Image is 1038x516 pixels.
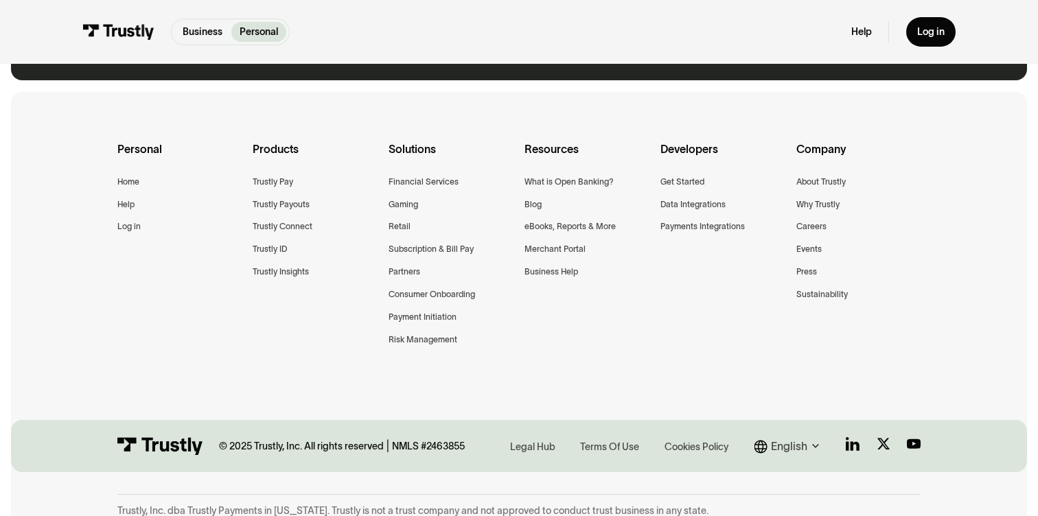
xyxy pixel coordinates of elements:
[754,438,824,455] div: English
[231,22,286,42] a: Personal
[253,220,312,234] a: Trustly Connect
[389,310,457,325] a: Payment Initiation
[510,440,555,454] div: Legal Hub
[389,333,457,347] a: Risk Management
[796,220,827,234] a: Careers
[796,175,846,189] a: About Trustly
[183,25,222,39] p: Business
[253,198,310,212] a: Trustly Payouts
[82,24,154,39] img: Trustly Logo
[906,17,956,47] a: Log in
[660,437,733,455] a: Cookies Policy
[392,440,465,452] div: NMLS #2463855
[253,175,293,189] a: Trustly Pay
[117,220,141,234] a: Log in
[660,220,745,234] a: Payments Integrations
[240,25,278,39] p: Personal
[524,140,649,174] div: Resources
[796,140,921,174] div: Company
[665,440,728,454] div: Cookies Policy
[387,438,389,454] div: |
[389,198,418,212] a: Gaming
[117,437,203,456] img: Trustly Logo
[576,437,643,455] a: Terms Of Use
[389,140,514,174] div: Solutions
[253,242,287,257] a: Trustly ID
[796,265,817,279] a: Press
[117,140,242,174] div: Personal
[117,198,135,212] a: Help
[660,175,704,189] a: Get Started
[389,265,420,279] a: Partners
[389,288,475,302] a: Consumer Onboarding
[917,25,945,38] div: Log in
[660,198,726,212] a: Data Integrations
[524,220,616,234] a: eBooks, Reports & More
[253,140,378,174] div: Products
[219,440,384,452] div: © 2025 Trustly, Inc. All rights reserved
[660,140,785,174] div: Developers
[851,25,872,38] a: Help
[524,242,586,257] a: Merchant Portal
[796,198,840,212] a: Why Trustly
[771,438,807,455] div: English
[117,175,139,189] a: Home
[524,175,614,189] a: What is Open Banking?
[506,437,560,455] a: Legal Hub
[253,265,309,279] a: Trustly Insights
[389,242,474,257] a: Subscription & Bill Pay
[524,198,542,212] a: Blog
[796,288,848,302] a: Sustainability
[524,265,578,279] a: Business Help
[174,22,231,42] a: Business
[389,175,459,189] a: Financial Services
[796,242,822,257] a: Events
[389,220,411,234] a: Retail
[580,440,639,454] div: Terms Of Use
